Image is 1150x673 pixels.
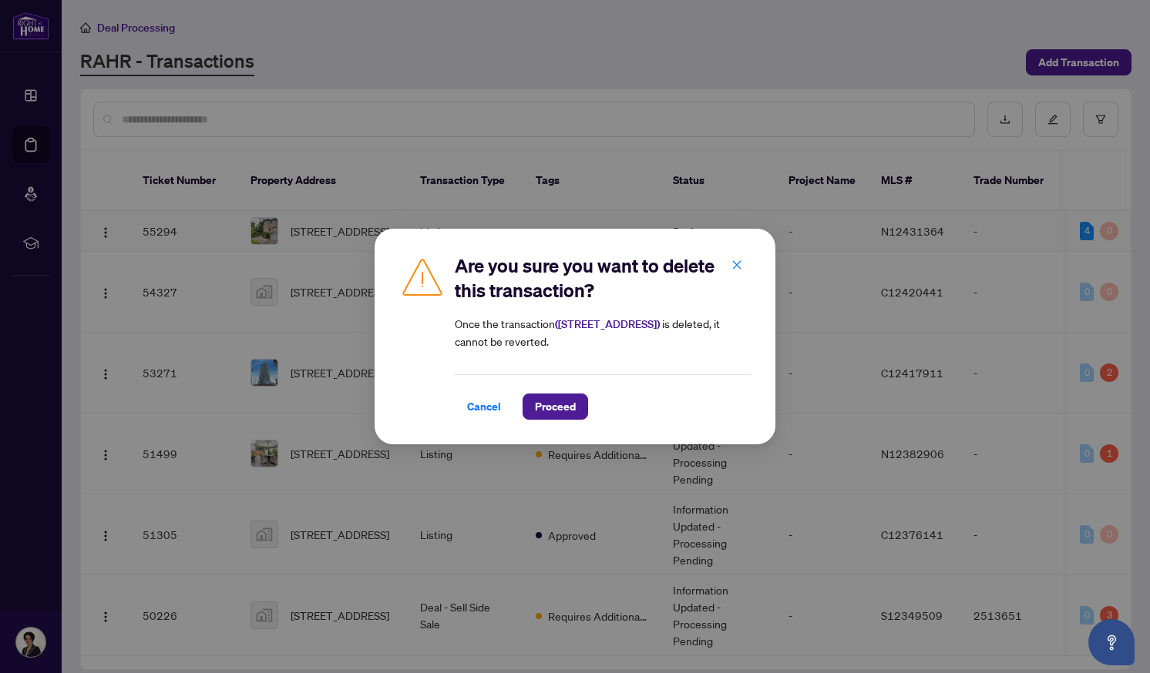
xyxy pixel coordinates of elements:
span: Proceed [535,394,576,419]
button: Proceed [523,393,588,420]
strong: ( [STREET_ADDRESS] ) [555,317,660,331]
button: Open asap [1088,619,1135,665]
span: Cancel [467,394,501,419]
button: Cancel [455,393,513,420]
span: close [731,259,742,270]
article: Once the transaction is deleted, it cannot be reverted. [455,315,751,350]
h2: Are you sure you want to delete this transaction? [455,253,751,303]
